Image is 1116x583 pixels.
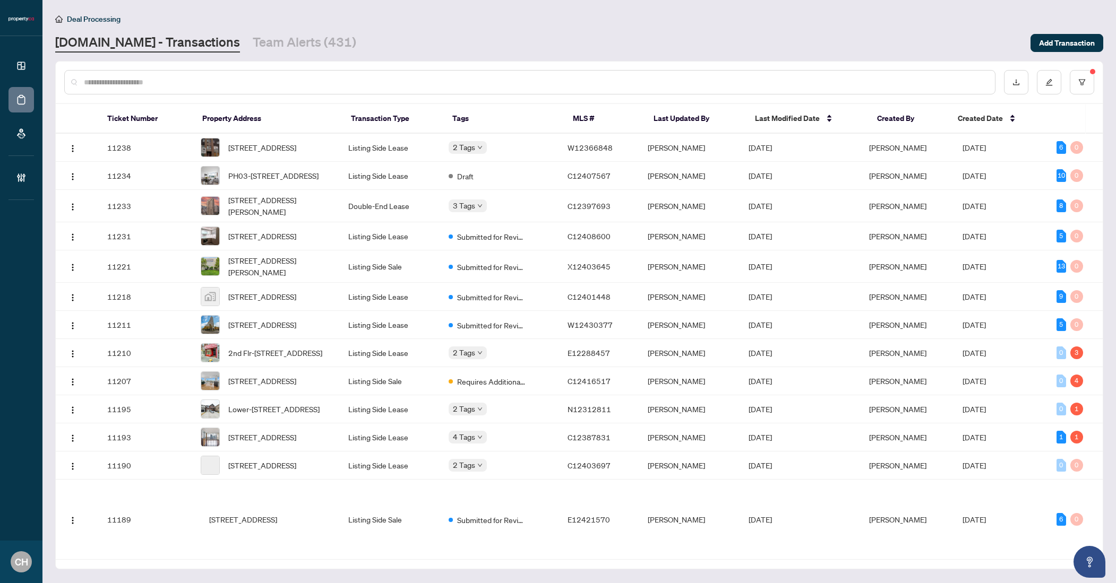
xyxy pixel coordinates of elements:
th: Property Address [194,104,342,134]
td: 11231 [99,222,193,250]
td: [PERSON_NAME] [639,423,740,451]
span: [DATE] [963,320,986,329]
div: 0 [1070,459,1083,472]
span: [PERSON_NAME] [869,348,926,358]
img: thumbnail-img [201,227,219,245]
img: Logo [68,321,77,330]
td: 11207 [99,367,193,395]
img: thumbnail-img [201,344,219,362]
span: [DATE] [963,348,986,358]
span: [PERSON_NAME] [869,231,926,241]
td: Listing Side Sale [340,250,440,283]
span: [DATE] [963,376,986,386]
img: thumbnail-img [201,138,219,156]
span: [PERSON_NAME] [869,262,926,271]
td: [PERSON_NAME] [639,250,740,283]
span: download [1012,79,1020,86]
span: [DATE] [963,171,986,180]
img: Logo [68,350,77,358]
button: filter [1070,70,1094,94]
td: [PERSON_NAME] [639,162,740,190]
img: thumbnail-img [201,316,219,334]
span: W12430377 [568,320,613,329]
span: down [477,434,483,440]
td: [PERSON_NAME] [639,311,740,339]
button: Logo [64,344,81,361]
button: Logo [64,316,81,333]
a: Team Alerts (431) [253,33,356,53]
span: [DATE] [749,515,772,524]
span: [STREET_ADDRESS] [209,514,277,525]
span: down [477,463,483,468]
span: [PERSON_NAME] [869,320,926,329]
span: [STREET_ADDRESS] [228,431,296,443]
span: [DATE] [963,292,986,301]
button: Add Transaction [1031,34,1103,52]
span: [DATE] [749,432,772,442]
span: Draft [457,170,474,182]
img: thumbnail-img [201,428,219,446]
span: down [477,406,483,412]
td: [PERSON_NAME] [639,451,740,480]
img: Logo [68,434,77,442]
div: 9 [1057,290,1066,303]
div: 0 [1070,318,1083,331]
img: thumbnail-img [201,288,219,306]
span: [PERSON_NAME] [869,376,926,386]
button: Logo [64,139,81,156]
span: [DATE] [963,262,986,271]
span: 3 Tags [453,199,475,212]
span: PH03-[STREET_ADDRESS] [228,170,319,181]
button: Logo [64,511,81,528]
div: 4 [1070,375,1083,387]
div: 0 [1070,141,1083,154]
button: edit [1037,70,1061,94]
div: 0 [1057,375,1066,387]
span: [STREET_ADDRESS] [228,142,296,153]
span: C12403697 [568,460,611,470]
img: thumbnail-img [201,372,219,390]
th: Last Updated By [645,104,746,134]
span: N12312811 [568,404,611,414]
div: 3 [1070,346,1083,359]
span: [DATE] [749,262,772,271]
span: C12408600 [568,231,611,241]
img: thumbnail-img [201,400,219,418]
img: thumbnail-img [201,257,219,275]
button: download [1004,70,1028,94]
img: Logo [68,516,77,525]
button: Logo [64,228,81,245]
span: Submitted for Review [457,291,526,303]
span: E12288457 [568,348,610,358]
div: 0 [1057,346,1066,359]
td: 11189 [99,480,193,560]
div: 6 [1057,141,1066,154]
img: logo [8,16,34,22]
span: filter [1078,79,1086,86]
div: 1 [1070,431,1083,443]
span: 2 Tags [453,459,475,471]
td: Listing Side Lease [340,311,440,339]
span: [DATE] [963,515,986,524]
span: W12366848 [568,143,613,152]
span: [DATE] [749,320,772,329]
th: Transaction Type [342,104,444,134]
td: 11210 [99,339,193,367]
td: [PERSON_NAME] [639,134,740,162]
div: 10 [1057,169,1066,182]
span: [PERSON_NAME] [869,143,926,152]
span: Lower-[STREET_ADDRESS] [228,403,320,415]
td: 11238 [99,134,193,162]
td: Listing Side Sale [340,480,440,560]
img: Logo [68,462,77,471]
span: [PERSON_NAME] [869,432,926,442]
td: 11193 [99,423,193,451]
span: [STREET_ADDRESS] [228,375,296,387]
span: 2nd Flr-[STREET_ADDRESS] [228,347,322,359]
td: [PERSON_NAME] [639,222,740,250]
img: thumbnail-img [201,167,219,185]
span: [DATE] [749,460,772,470]
img: Logo [68,144,77,153]
img: Logo [68,293,77,302]
td: [PERSON_NAME] [639,367,740,395]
